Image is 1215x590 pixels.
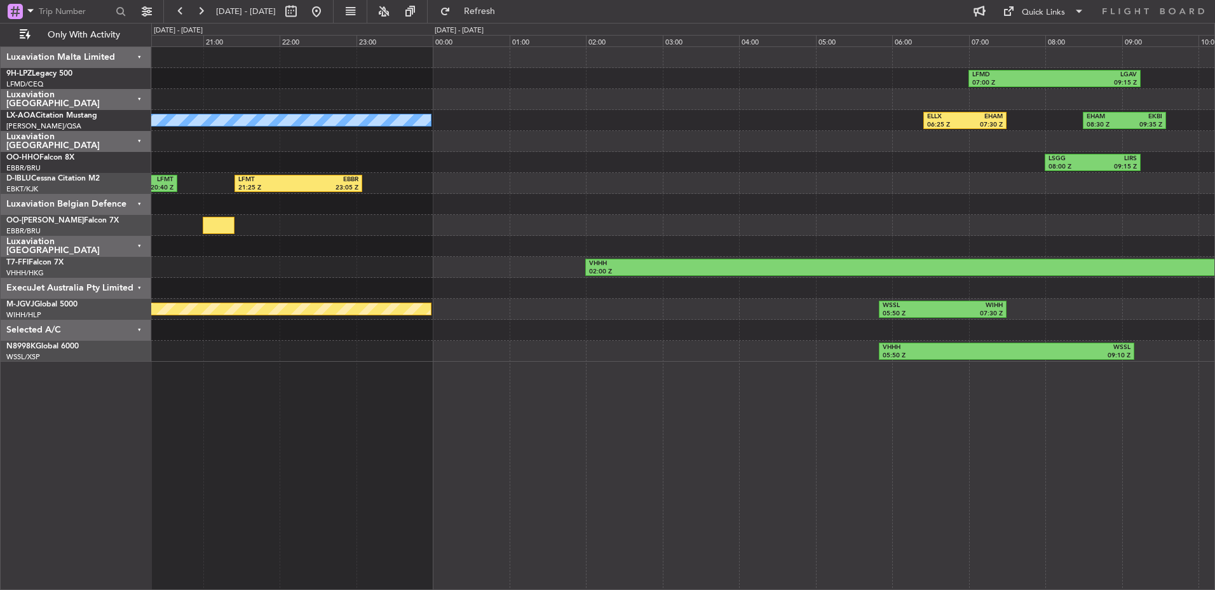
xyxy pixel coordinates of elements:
span: T7-FFI [6,259,29,266]
div: 09:15 Z [1054,79,1137,88]
div: 06:25 Z [927,121,965,130]
div: 09:00 [1122,35,1198,46]
a: EBBR/BRU [6,163,41,173]
span: N8998K [6,343,36,350]
div: 09:35 Z [1125,121,1163,130]
div: 07:00 [969,35,1045,46]
div: 09:10 Z [1007,352,1130,360]
span: [DATE] - [DATE] [216,6,276,17]
a: EBBR/BRU [6,226,41,236]
button: Quick Links [996,1,1090,22]
span: OO-[PERSON_NAME] [6,217,84,224]
div: 23:05 Z [299,184,359,193]
a: N8998KGlobal 6000 [6,343,79,350]
button: Refresh [434,1,510,22]
div: VHHH [883,343,1007,352]
div: LSGG [1049,154,1093,163]
div: EKBI [1125,113,1163,121]
div: LFMT [238,175,299,184]
div: 08:00 Z [1049,163,1093,172]
a: T7-FFIFalcon 7X [6,259,64,266]
input: Trip Number [39,2,112,21]
div: WSSL [1007,343,1130,352]
div: 02:00 [586,35,662,46]
span: Refresh [453,7,506,16]
a: 9H-LPZLegacy 500 [6,70,72,78]
a: OO-HHOFalcon 8X [6,154,74,161]
div: 05:50 Z [883,352,1007,360]
div: 20:00 [126,35,203,46]
div: 03:00 [663,35,739,46]
div: [DATE] - [DATE] [154,25,203,36]
div: 22:00 [280,35,356,46]
div: 08:00 [1045,35,1122,46]
div: WSSL [883,301,943,310]
div: [DATE] - [DATE] [435,25,484,36]
a: OO-[PERSON_NAME]Falcon 7X [6,217,119,224]
div: LGAV [1054,71,1137,79]
div: LIRS [1093,154,1137,163]
div: 23:00 [356,35,433,46]
div: 04:00 [739,35,815,46]
span: OO-HHO [6,154,39,161]
a: LFMD/CEQ [6,79,43,89]
div: WIHH [943,301,1003,310]
span: 9H-LPZ [6,70,32,78]
div: VHHH [589,259,1007,268]
div: 08:30 Z [1087,121,1125,130]
a: D-IBLUCessna Citation M2 [6,175,100,182]
div: 21:00 [203,35,280,46]
a: [PERSON_NAME]/QSA [6,121,81,131]
div: 07:00 Z [972,79,1055,88]
span: D-IBLU [6,175,31,182]
span: Only With Activity [33,31,134,39]
div: ELLX [927,113,965,121]
div: EHAM [965,113,1003,121]
span: M-JGVJ [6,301,34,308]
a: EBKT/KJK [6,184,38,194]
div: Quick Links [1022,6,1065,19]
div: EHAM [1087,113,1125,121]
div: 01:00 [510,35,586,46]
a: WIHH/HLP [6,310,41,320]
a: M-JGVJGlobal 5000 [6,301,78,308]
div: EBBR [299,175,359,184]
div: 05:50 Z [883,310,943,319]
div: 07:30 Z [965,121,1003,130]
div: 07:30 Z [943,310,1003,319]
div: 02:00 Z [589,268,1007,277]
a: LX-AOACitation Mustang [6,112,97,120]
span: LX-AOA [6,112,36,120]
a: VHHH/HKG [6,268,44,278]
div: 00:00 [433,35,509,46]
button: Only With Activity [14,25,138,45]
div: 06:00 [892,35,968,46]
a: WSSL/XSP [6,352,40,362]
div: 05:00 [816,35,892,46]
div: 21:25 Z [238,184,299,193]
div: LFMD [972,71,1055,79]
div: 09:15 Z [1093,163,1137,172]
